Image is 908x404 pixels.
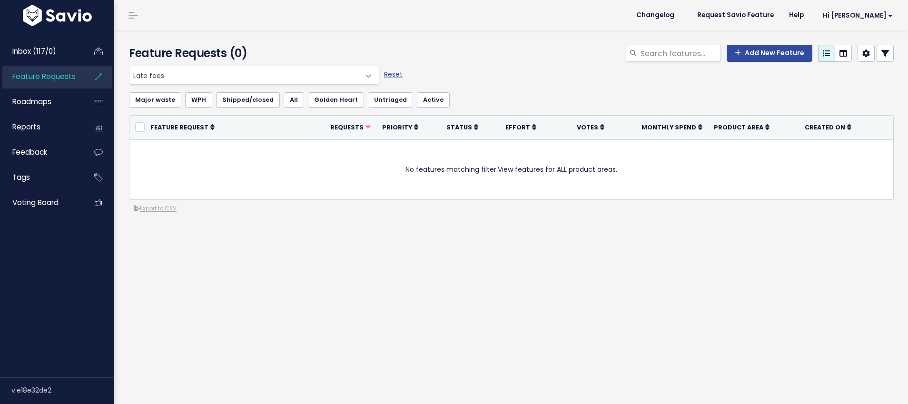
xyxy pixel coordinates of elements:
a: Golden Heart [308,92,364,108]
span: Product Area [714,123,763,131]
a: Export to CSV [134,205,177,212]
a: Effort [505,122,536,132]
input: Search features... [640,45,721,62]
a: Monthly spend [642,122,702,132]
a: All [284,92,304,108]
span: Feedback [12,147,47,157]
span: Feature Requests [12,71,76,81]
div: v.e18e32de2 [11,378,114,403]
span: Feature Request [150,123,208,131]
span: Late fees [129,66,360,84]
a: Feedback [2,141,79,163]
span: Voting Board [12,197,59,207]
a: Hi [PERSON_NAME] [811,8,900,23]
a: Add New Feature [727,45,812,62]
span: Tags [12,172,30,182]
img: logo-white.9d6f32f41409.svg [20,5,94,26]
span: Hi [PERSON_NAME] [823,12,893,19]
a: Request Savio Feature [690,8,781,22]
a: Created On [805,122,851,132]
span: Late fees [129,66,379,85]
span: Inbox (117/0) [12,46,56,56]
span: Reports [12,122,40,132]
a: Product Area [714,122,770,132]
span: Monthly spend [642,123,696,131]
span: Effort [505,123,530,131]
span: Changelog [636,12,674,19]
a: Major waste [129,92,181,108]
a: Feature Request [150,122,215,132]
ul: Filter feature requests [129,92,894,108]
a: Voting Board [2,192,79,214]
a: Untriaged [368,92,413,108]
span: Priority [382,123,412,131]
a: Priority [382,122,418,132]
a: Reports [2,116,79,138]
a: Status [446,122,478,132]
a: Votes [577,122,604,132]
span: Requests [330,123,364,131]
a: Help [781,8,811,22]
a: Requests [330,122,371,132]
a: WPH [185,92,212,108]
h4: Feature Requests (0) [129,45,375,62]
span: Roadmaps [12,97,51,107]
td: No features matching filter. . [129,139,893,199]
a: Inbox (117/0) [2,40,79,62]
a: Feature Requests [2,66,79,88]
a: Tags [2,167,79,188]
a: Roadmaps [2,91,79,113]
a: Reset [384,69,403,79]
span: Created On [805,123,845,131]
span: Status [446,123,472,131]
a: Shipped/closed [216,92,280,108]
a: Active [417,92,450,108]
a: View features for ALL product areas [498,165,616,174]
span: Votes [577,123,598,131]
